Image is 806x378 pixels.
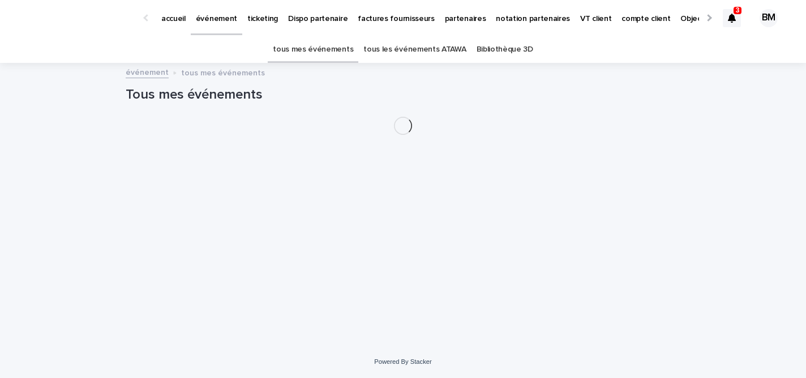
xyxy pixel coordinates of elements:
div: BM [760,9,778,27]
img: Ls34BcGeRexTGTNfXpUC [23,7,132,29]
a: tous mes événements [273,36,353,63]
a: tous les événements ATAWA [363,36,466,63]
h1: Tous mes événements [126,87,680,103]
a: Powered By Stacker [374,358,431,365]
a: Bibliothèque 3D [477,36,533,63]
div: 3 [723,9,741,27]
p: tous mes événements [181,66,265,78]
a: événement [126,65,169,78]
p: 3 [736,6,740,14]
